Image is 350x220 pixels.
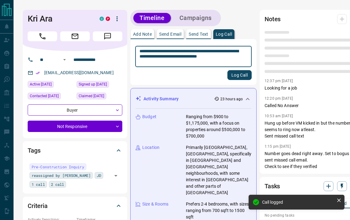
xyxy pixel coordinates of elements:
span: Contacted [DATE] [30,93,59,99]
p: 1:15 pm [DATE] [265,144,291,149]
span: 2 call [51,181,64,187]
p: 23 hours ago [220,96,243,102]
div: Activity Summary23 hours ago [136,93,251,105]
div: Tue Jul 29 2025 [28,93,73,101]
p: Log Call [216,32,232,36]
span: Pre-Construction Inquiry [32,164,84,170]
p: Primarily [GEOGRAPHIC_DATA], [GEOGRAPHIC_DATA], specifically in [GEOGRAPHIC_DATA] and [GEOGRAPHIC... [186,144,251,196]
div: Tue Aug 12 2025 [28,81,73,90]
span: 1 call [32,181,45,187]
div: Fri Jun 19 2020 [77,81,122,90]
p: Send Text [189,32,208,36]
h1: Kri Ara [28,14,90,24]
span: reassigned by [PERSON_NAME] [32,172,91,178]
button: Campaigns [173,13,218,23]
span: Signed up [DATE] [79,81,107,87]
p: Budget [142,114,156,120]
div: Buyer [28,104,122,116]
div: Criteria [28,198,122,213]
a: [EMAIL_ADDRESS][DOMAIN_NAME] [44,70,114,75]
span: Email [60,31,90,41]
p: Add Note [133,32,152,36]
span: JD [97,172,101,178]
p: Size & Rooms [142,201,169,207]
p: Location [142,144,159,151]
div: Not Responsive [28,121,122,132]
span: Message [93,31,122,41]
h2: Criteria [28,201,48,211]
div: Tue Jul 29 2025 [77,93,122,101]
div: Call logged [262,200,334,205]
button: Log Call [227,70,252,80]
span: Call [28,31,57,41]
p: Activity Summary [144,96,179,102]
h2: Tags [28,146,40,155]
div: property.ca [106,17,110,21]
p: 12:37 pm [DATE] [265,79,293,83]
h2: Tasks [265,181,280,191]
button: Timeline [133,13,171,23]
span: Claimed [DATE] [79,93,104,99]
p: 12:20 pm [DATE] [265,96,293,101]
button: Open [112,171,120,180]
h2: Notes [265,14,281,24]
svg: Email Verified [36,71,40,75]
div: condos.ca [100,17,104,21]
div: Tags [28,143,122,158]
p: Ranging from $900 to $1,175,000, with a focus on properties around $500,000 to $700,000 [186,114,251,139]
p: 10:53 am [DATE] [265,114,293,118]
button: Open [61,56,68,63]
span: Active [DATE] [30,81,52,87]
p: Send Email [159,32,181,36]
